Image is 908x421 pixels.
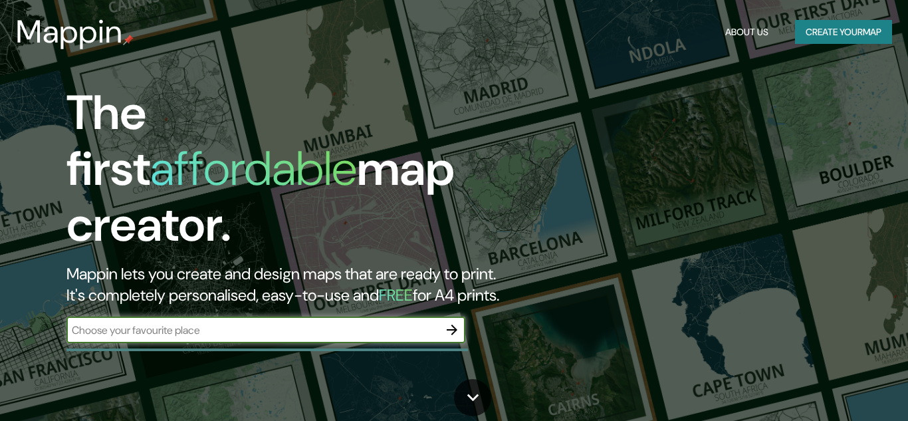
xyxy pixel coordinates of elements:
[66,85,520,263] h1: The first map creator.
[16,13,123,51] h3: Mappin
[66,263,520,306] h2: Mappin lets you create and design maps that are ready to print. It's completely personalised, eas...
[66,323,439,338] input: Choose your favourite place
[379,285,413,305] h5: FREE
[795,20,892,45] button: Create yourmap
[150,138,357,200] h1: affordable
[720,20,774,45] button: About Us
[123,35,134,45] img: mappin-pin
